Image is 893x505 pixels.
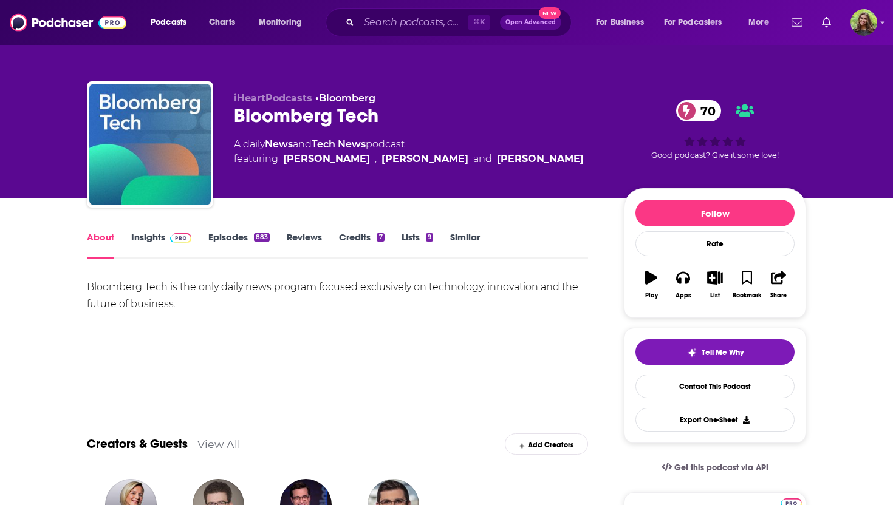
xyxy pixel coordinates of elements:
span: , [375,152,377,166]
button: Open AdvancedNew [500,15,561,30]
div: List [710,292,720,299]
button: List [699,263,731,307]
a: Ed Ludlow [283,152,370,166]
a: View All [197,438,241,450]
span: Get this podcast via API [674,463,768,473]
span: For Business [596,14,644,31]
span: Podcasts [151,14,186,31]
img: User Profile [850,9,877,36]
button: Apps [667,263,699,307]
a: Similar [450,231,480,259]
div: 70Good podcast? Give it some love! [624,92,806,168]
img: Podchaser - Follow, Share and Rate Podcasts [10,11,126,34]
img: tell me why sparkle [687,348,697,358]
a: Creators & Guests [87,436,188,452]
span: Open Advanced [505,19,556,25]
a: Bloomberg [319,92,375,104]
div: Rate [635,231,795,256]
div: 7 [377,233,384,242]
button: tell me why sparkleTell Me Why [635,339,795,365]
div: 9 [426,233,433,242]
span: New [539,7,561,19]
button: Follow [635,200,795,226]
a: Caroline Hyde [381,152,468,166]
a: Reviews [287,231,322,259]
a: About [87,231,114,259]
a: Charts [201,13,242,32]
a: 70 [676,100,722,121]
span: iHeartPodcasts [234,92,312,104]
button: Bookmark [731,263,762,307]
span: ⌘ K [468,15,490,30]
span: and [473,152,492,166]
span: Monitoring [259,14,302,31]
span: featuring [234,152,584,166]
span: More [748,14,769,31]
span: • [315,92,375,104]
button: open menu [740,13,784,32]
div: Apps [676,292,691,299]
span: Tell Me Why [702,348,744,358]
button: Export One-Sheet [635,408,795,432]
img: Bloomberg Tech [89,84,211,205]
a: News [265,138,293,150]
a: Credits7 [339,231,384,259]
img: Podchaser Pro [170,233,191,243]
button: open menu [656,13,740,32]
button: open menu [587,13,659,32]
span: Charts [209,14,235,31]
a: Show notifications dropdown [787,12,807,33]
a: Get this podcast via API [652,453,778,483]
button: open menu [142,13,202,32]
span: Good podcast? Give it some love! [651,151,779,160]
a: Tech News [312,138,366,150]
button: Show profile menu [850,9,877,36]
span: Logged in as reagan34226 [850,9,877,36]
div: Play [645,292,658,299]
span: For Podcasters [664,14,722,31]
div: Bookmark [733,292,761,299]
a: Tim Stenovec [497,152,584,166]
a: Contact This Podcast [635,375,795,398]
button: Share [763,263,795,307]
div: 883 [254,233,270,242]
input: Search podcasts, credits, & more... [359,13,468,32]
a: Lists9 [402,231,433,259]
span: 70 [688,100,722,121]
button: Play [635,263,667,307]
div: Bloomberg Tech is the only daily news program focused exclusively on technology, innovation and t... [87,279,588,313]
div: Add Creators [505,433,588,455]
span: and [293,138,312,150]
div: Share [770,292,787,299]
a: InsightsPodchaser Pro [131,231,191,259]
div: Search podcasts, credits, & more... [337,8,583,36]
a: Show notifications dropdown [817,12,836,33]
div: A daily podcast [234,137,584,166]
a: Episodes883 [208,231,270,259]
button: open menu [250,13,318,32]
